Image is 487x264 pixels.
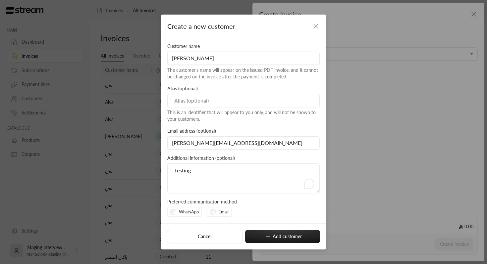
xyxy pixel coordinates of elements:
label: Alias (optional) [167,85,198,92]
button: Cancel [167,230,242,243]
label: Additional information (optional) [167,155,235,161]
span: Create a new customer [167,21,235,31]
label: Email address (optional) [167,128,216,134]
label: Preferred communication method [167,198,237,205]
button: Add customer [245,230,320,243]
input: Alias (optional) [167,94,320,107]
div: This is an identifier that will appear to you only, and will not be shown to your customers. [167,109,320,122]
input: Email address (optional) [167,136,320,150]
input: Customer name [167,52,320,65]
textarea: To enrich screen reader interactions, please activate Accessibility in Grammarly extension settings [167,163,320,193]
label: Customer name [167,43,200,50]
label: WhatsApp [179,209,199,215]
div: The customer's name will appear on the issued PDF invoice, and it cannot be changed on the invoic... [167,67,320,80]
label: Email [218,209,229,215]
